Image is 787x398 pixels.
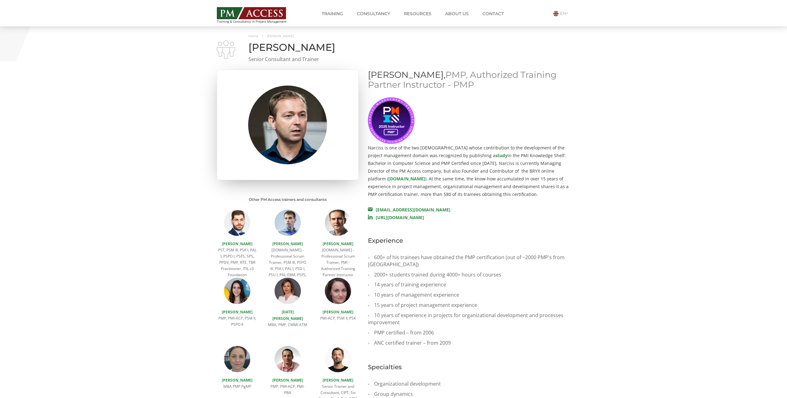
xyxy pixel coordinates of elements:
[368,310,570,328] li: 10 years of experience in projects for organizational development and processes improvement
[217,42,570,53] h1: [PERSON_NAME]
[368,69,557,90] span: PMP, Authorized Training Partner Instructor - PMP
[399,7,436,20] a: Resources
[272,309,303,321] a: [DATE][PERSON_NAME]
[217,20,298,23] span: Training & Consultancy in Project Management
[368,270,570,280] li: 2000+ students trained during 4000+ hours of courses
[552,19,566,24] a: RO
[217,196,359,203] p: Other PM Access trainers and consultants
[368,280,570,290] li: 14 years of training experience
[478,7,508,20] a: Contact
[323,378,353,383] a: [PERSON_NAME]
[317,315,358,321] p: PMI-ACP, PSM II, PSK
[272,378,303,383] a: [PERSON_NAME]
[217,383,258,390] p: MBA PMP PgMP
[317,7,348,20] a: Training
[317,247,358,278] p: [DOMAIN_NAME] - Professional Scrum Trainer, PMI - Authorized Training Partner Instructor
[368,363,570,371] p: Specialties
[495,153,508,158] a: study
[267,322,308,328] p: MBA, PMP, CMMI ATM
[440,7,473,20] a: About us
[222,378,253,383] a: [PERSON_NAME]
[368,338,570,348] li: ANC certified trainer – from 2009
[368,290,570,300] li: 10 years of management experience
[323,309,353,315] a: [PERSON_NAME]
[368,252,570,270] li: 600+ of his trainees have obtained the PMP certification (out of ~2000 PMP's from [GEOGRAPHIC_DATA])
[217,247,258,278] p: PST, PSM III, PSK I, PAL I, PSPO I, PSFS, SPS, PPDV, PMP, RTE, TBR Practitioner, ITIL v3 Foundation
[217,5,298,23] a: Training & Consultancy in Project Management
[217,315,258,328] p: PMP, PMI-ACP, PSM II, PSPO II
[267,383,308,396] p: PMP, PMI-ACP, PMI-PBA
[368,207,450,213] a: [EMAIL_ADDRESS][DOMAIN_NAME]
[267,34,294,38] span: [PERSON_NAME]
[368,237,570,245] p: Experience
[217,7,286,19] img: PM ACCESS - Echipa traineri si consultanti certificati PMP: Narciss Popescu, Mihai Olaru, Monica ...
[368,328,570,338] li: PMP certified – from 2006
[323,241,353,246] a: [PERSON_NAME]
[352,7,395,20] a: Consultancy
[368,97,570,198] p: Narciss is one of the two [DEMOGRAPHIC_DATA] whose contribution to the development of the project...
[388,176,425,182] a: [DOMAIN_NAME]
[267,247,308,284] p: [DOMAIN_NAME] - Professional Scrum Trainer, PSM III, PSPO III, PSK I, PAL I, PSD I, PSU I, PAL-EB...
[368,300,570,310] li: 15 years of project management experience
[368,214,424,220] a: [URL][DOMAIN_NAME]
[224,210,250,236] img: Florin Manolescu
[368,70,570,90] p: [PERSON_NAME],
[222,309,253,315] a: [PERSON_NAME]
[248,34,258,38] a: Home
[553,11,570,16] a: EN
[552,19,558,24] img: Romana
[222,241,253,246] a: [PERSON_NAME]
[217,56,570,63] p: Senior Consultant and Trainer
[272,241,303,246] a: [PERSON_NAME]
[368,379,570,389] li: Organizational development
[553,11,559,16] img: Engleza
[217,41,235,59] img: NARCISS POPESCU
